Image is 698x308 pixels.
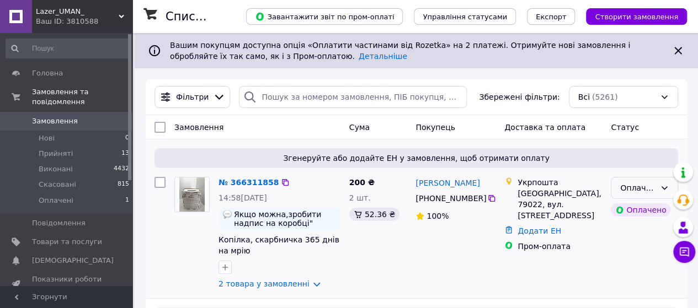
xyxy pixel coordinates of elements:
span: Покупець [415,123,455,132]
span: Прийняті [39,149,73,159]
span: 2 шт. [349,193,371,202]
span: Всі [578,91,590,102]
div: Ваш ID: 3810588 [36,17,132,26]
span: Замовлення [174,123,223,132]
span: Створити замовлення [595,13,678,21]
span: (5261) [592,93,618,101]
span: Замовлення та повідомлення [32,87,132,107]
div: Оплачено [611,203,670,217]
h1: Список замовлень [166,10,278,23]
button: Управління статусами [414,8,516,25]
span: Вашим покупцям доступна опція «Оплатити частинами від Rozetka» на 2 платежі. Отримуйте нові замов... [170,41,630,61]
div: [GEOGRAPHIC_DATA], 79022, вул. [STREET_ADDRESS] [518,188,602,221]
span: 0 [125,133,129,143]
span: Статус [611,123,639,132]
span: Товари та послуги [32,237,102,247]
span: Показники роботи компанії [32,274,102,294]
img: :speech_balloon: [223,210,232,219]
button: Завантажити звіт по пром-оплаті [246,8,403,25]
input: Пошук [6,39,130,58]
span: 815 [118,180,129,190]
img: Фото товару [179,177,205,212]
a: № 366311858 [219,178,279,187]
span: Виконані [39,164,73,174]
span: Згенеруйте або додайте ЕН у замовлення, щоб отримати оплату [159,153,674,164]
span: 14:58[DATE] [219,193,267,202]
a: 2 товара у замовленні [219,279,310,288]
button: Чат з покупцем [673,241,695,263]
span: Завантажити звіт по пром-оплаті [255,12,394,21]
span: Збережені фільтри: [479,91,560,102]
span: Фільтри [176,91,209,102]
a: Детальніше [359,52,407,61]
span: Cума [349,123,370,132]
span: Lazer_UMAN_ [36,7,119,17]
span: Оплачені [39,196,73,206]
span: 100% [427,212,449,220]
button: Експорт [527,8,576,25]
span: 200 ₴ [349,178,375,187]
span: 13 [121,149,129,159]
span: Експорт [536,13,567,21]
a: [PERSON_NAME] [415,177,479,188]
span: Управління статусами [423,13,507,21]
div: Оплачено [620,182,656,194]
button: Створити замовлення [586,8,687,25]
span: 4432 [114,164,129,174]
span: Якщо можна,зробити надпис на коробці" Ромчику на мрію." [234,210,336,228]
span: Замовлення [32,116,78,126]
span: Повідомлення [32,218,86,228]
a: Додати ЕН [518,226,561,235]
div: 52.36 ₴ [349,208,399,221]
a: Фото товару [174,177,210,212]
a: Створити замовлення [575,12,687,20]
span: Доставка та оплата [504,123,585,132]
span: [DEMOGRAPHIC_DATA] [32,256,114,266]
div: Пром-оплата [518,241,602,252]
span: 1 [125,196,129,206]
div: [PHONE_NUMBER] [413,191,487,206]
a: Копілка, скарбничка 365 днів на мрію [219,235,339,255]
div: Укрпошта [518,177,602,188]
span: Головна [32,68,63,78]
input: Пошук за номером замовлення, ПІБ покупця, номером телефону, Email, номером накладної [239,86,467,108]
span: Нові [39,133,55,143]
span: Скасовані [39,180,76,190]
